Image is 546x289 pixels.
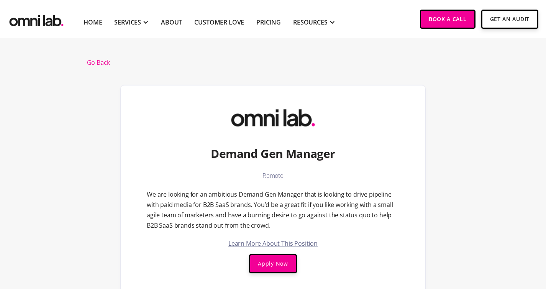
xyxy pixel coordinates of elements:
[147,189,399,231] p: We are looking for an ambitious Demand Gen Manager that is looking to drive pipeline with paid me...
[87,59,110,66] a: Go Back
[293,18,328,27] div: RESOURCES
[114,18,141,27] div: SERVICES
[84,18,102,27] a: Home
[249,254,297,273] a: Apply Now
[8,10,65,28] a: home
[481,10,538,29] a: Get An Audit
[161,18,182,27] a: About
[211,146,335,161] h1: Demand Gen Manager
[229,101,317,130] img: Omni Lab: B2B SaaS Demand Generation Agency
[262,172,283,180] h1: Remote
[256,18,281,27] a: Pricing
[408,200,546,289] iframe: Chat Widget
[228,240,318,246] a: Learn More About This Position
[194,18,244,27] a: Customer Love
[420,10,475,29] a: Book a Call
[8,10,65,28] img: Omni Lab: B2B SaaS Demand Generation Agency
